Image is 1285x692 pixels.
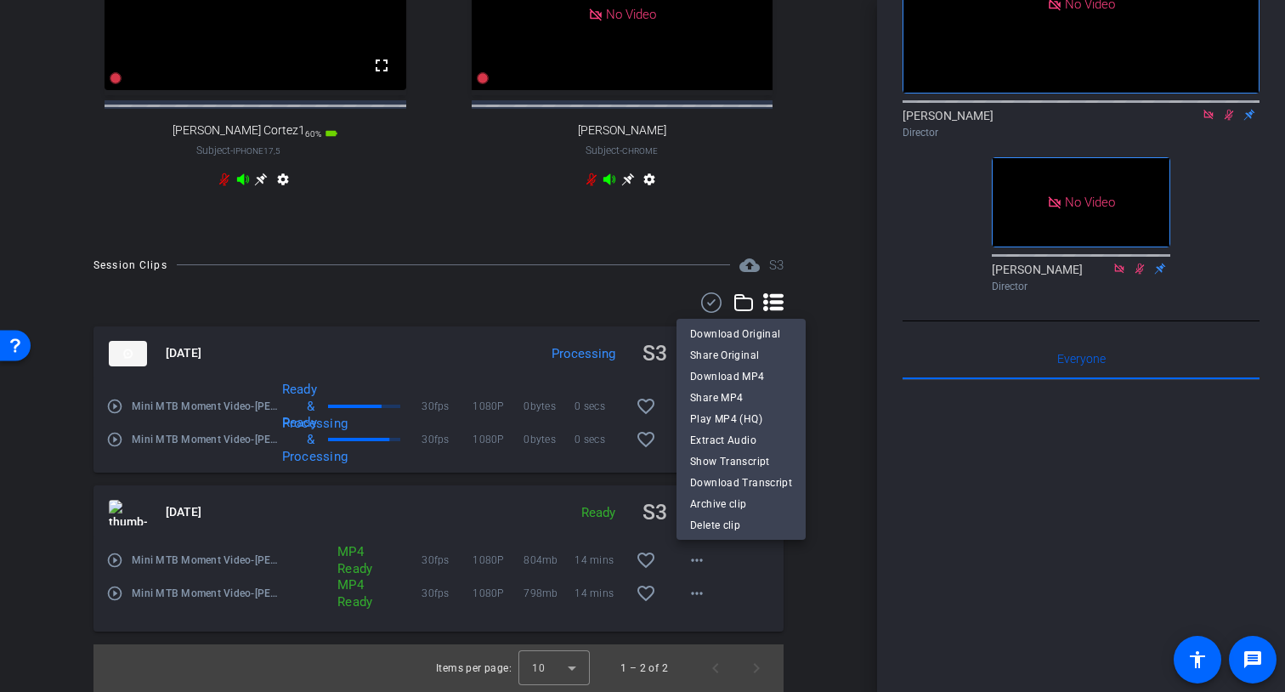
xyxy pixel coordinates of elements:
[690,409,792,429] span: Play MP4 (HQ)
[690,494,792,514] span: Archive clip
[690,345,792,366] span: Share Original
[690,473,792,493] span: Download Transcript
[690,515,792,536] span: Delete clip
[690,430,792,451] span: Extract Audio
[690,388,792,408] span: Share MP4
[690,324,792,344] span: Download Original
[690,451,792,472] span: Show Transcript
[690,366,792,387] span: Download MP4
